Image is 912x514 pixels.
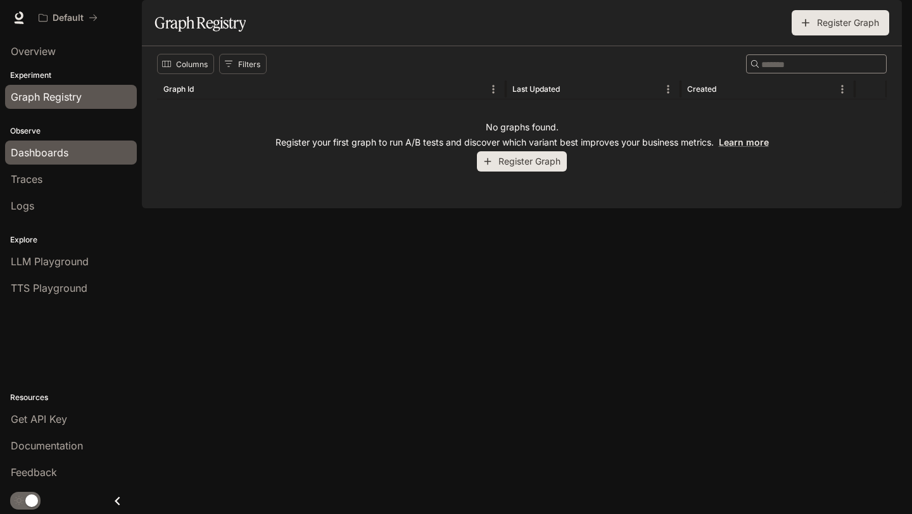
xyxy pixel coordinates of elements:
button: Sort [561,80,580,99]
button: Menu [484,80,503,99]
div: Search [746,54,887,73]
button: Menu [659,80,678,99]
a: Learn more [719,137,769,147]
p: Default [53,13,84,23]
button: Sort [718,80,737,99]
button: Show filters [219,54,267,74]
button: Menu [833,80,852,99]
button: Sort [195,80,214,99]
button: Register Graph [792,10,889,35]
button: Register Graph [477,151,567,172]
p: Register your first graph to run A/B tests and discover which variant best improves your business... [275,136,769,149]
div: Graph Id [163,84,194,94]
button: All workspaces [33,5,103,30]
p: No graphs found. [486,121,559,134]
button: Select columns [157,54,214,74]
div: Created [687,84,716,94]
h1: Graph Registry [155,10,246,35]
div: Last Updated [512,84,560,94]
